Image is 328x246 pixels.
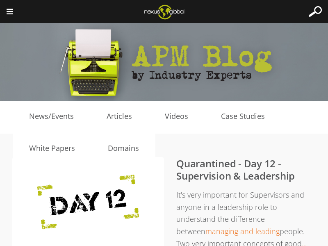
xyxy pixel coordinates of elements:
a: Videos [148,110,205,123]
a: Case Studies [205,110,281,123]
a: Articles [90,110,148,123]
a: managing and leading [205,226,280,236]
img: Nexus Global [138,2,191,22]
a: News/Events [13,110,90,123]
a: Quarantined - Day 12 - Supervision & Leadership [176,157,295,182]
